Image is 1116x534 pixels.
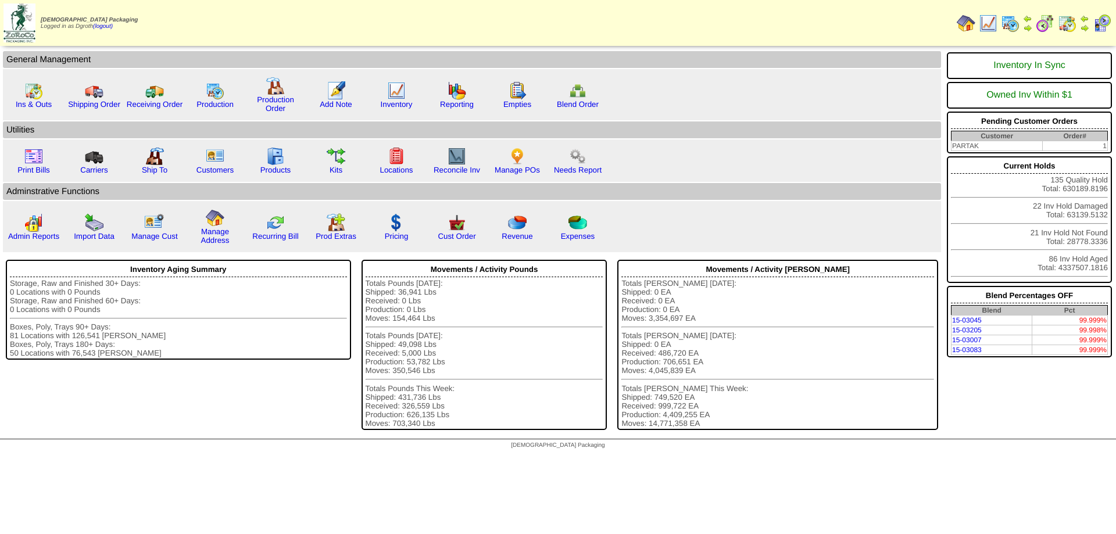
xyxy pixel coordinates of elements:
[568,81,587,100] img: network.png
[381,100,413,109] a: Inventory
[557,100,599,109] a: Blend Order
[3,183,941,200] td: Adminstrative Functions
[266,77,285,95] img: factory.gif
[952,336,982,344] a: 15-03007
[440,100,474,109] a: Reporting
[252,232,298,241] a: Recurring Bill
[1023,14,1032,23] img: arrowleft.gif
[448,213,466,232] img: cust_order.png
[68,100,120,109] a: Shipping Order
[979,14,997,33] img: line_graph.gif
[145,81,164,100] img: truck2.gif
[1032,316,1107,325] td: 99.999%
[952,326,982,334] a: 15-03205
[508,81,527,100] img: workorder.gif
[16,100,52,109] a: Ins & Outs
[3,51,941,68] td: General Management
[1001,14,1020,33] img: calendarprod.gif
[366,279,603,428] div: Totals Pounds [DATE]: Shipped: 36,941 Lbs Received: 0 Lbs Production: 0 Lbs Moves: 154,464 Lbs To...
[380,166,413,174] a: Locations
[448,81,466,100] img: graph.gif
[951,55,1108,77] div: Inventory In Sync
[24,147,43,166] img: invoice2.gif
[1032,306,1107,316] th: Pct
[508,213,527,232] img: pie_chart.png
[951,84,1108,106] div: Owned Inv Within $1
[266,213,285,232] img: reconcile.gif
[196,166,234,174] a: Customers
[85,213,103,232] img: import.gif
[327,147,345,166] img: workflow.gif
[952,306,1032,316] th: Blend
[80,166,108,174] a: Carriers
[1042,131,1107,141] th: Order#
[144,213,166,232] img: managecust.png
[387,147,406,166] img: locations.gif
[17,166,50,174] a: Print Bills
[1080,14,1089,23] img: arrowleft.gif
[957,14,975,33] img: home.gif
[10,279,347,357] div: Storage, Raw and Finished 30+ Days: 0 Locations with 0 Pounds Storage, Raw and Finished 60+ Days:...
[8,232,59,241] a: Admin Reports
[41,17,138,30] span: Logged in as Dgroth
[561,232,595,241] a: Expenses
[952,141,1043,151] td: PARTAK
[1093,14,1111,33] img: calendarcustomer.gif
[24,81,43,100] img: calendarinout.gif
[10,262,347,277] div: Inventory Aging Summary
[257,95,294,113] a: Production Order
[568,213,587,232] img: pie_chart2.png
[201,227,230,245] a: Manage Address
[621,279,934,428] div: Totals [PERSON_NAME] [DATE]: Shipped: 0 EA Received: 0 EA Production: 0 EA Moves: 3,354,697 EA To...
[951,159,1108,174] div: Current Holds
[1032,335,1107,345] td: 99.999%
[503,100,531,109] a: Empties
[434,166,480,174] a: Reconcile Inv
[85,147,103,166] img: truck3.gif
[93,23,113,30] a: (logout)
[260,166,291,174] a: Products
[947,156,1112,283] div: 135 Quality Hold Total: 630189.8196 22 Inv Hold Damaged Total: 63139.5132 21 Inv Hold Not Found T...
[266,147,285,166] img: cabinet.gif
[1058,14,1076,33] img: calendarinout.gif
[85,81,103,100] img: truck.gif
[206,209,224,227] img: home.gif
[1080,23,1089,33] img: arrowright.gif
[74,232,115,241] a: Import Data
[1032,345,1107,355] td: 99.999%
[568,147,587,166] img: workflow.png
[196,100,234,109] a: Production
[621,262,934,277] div: Movements / Activity [PERSON_NAME]
[952,346,982,354] a: 15-03083
[327,81,345,100] img: orders.gif
[127,100,183,109] a: Receiving Order
[3,3,35,42] img: zoroco-logo-small.webp
[952,131,1043,141] th: Customer
[951,288,1108,303] div: Blend Percentages OFF
[320,100,352,109] a: Add Note
[316,232,356,241] a: Prod Extras
[495,166,540,174] a: Manage POs
[502,232,532,241] a: Revenue
[3,121,941,138] td: Utilities
[1036,14,1054,33] img: calendarblend.gif
[1042,141,1107,151] td: 1
[448,147,466,166] img: line_graph2.gif
[206,81,224,100] img: calendarprod.gif
[952,316,982,324] a: 15-03045
[508,147,527,166] img: po.png
[142,166,167,174] a: Ship To
[41,17,138,23] span: [DEMOGRAPHIC_DATA] Packaging
[330,166,342,174] a: Kits
[24,213,43,232] img: graph2.png
[511,442,604,449] span: [DEMOGRAPHIC_DATA] Packaging
[145,147,164,166] img: factory2.gif
[438,232,475,241] a: Cust Order
[131,232,177,241] a: Manage Cust
[554,166,602,174] a: Needs Report
[1023,23,1032,33] img: arrowright.gif
[327,213,345,232] img: prodextras.gif
[385,232,409,241] a: Pricing
[387,213,406,232] img: dollar.gif
[1032,325,1107,335] td: 99.998%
